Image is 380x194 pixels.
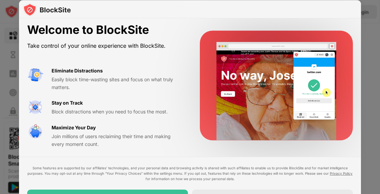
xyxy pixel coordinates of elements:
[23,3,71,16] img: logo-blocksite.svg
[52,99,83,107] div: Stay on Track
[27,23,184,37] div: Welcome to BlockSite
[27,124,43,140] img: value-safe-time.svg
[52,133,184,148] div: Join millions of users reclaiming their time and making every moment count.
[52,124,96,131] div: Maximize Your Day
[27,99,43,115] img: value-focus.svg
[27,165,353,181] div: Some features are supported by our affiliates’ technologies, and your personal data and browsing ...
[52,108,184,115] div: Block distractions when you need to focus the most.
[27,67,43,83] img: value-avoid-distractions.svg
[52,67,103,74] div: Eliminate Distractions
[27,41,184,51] div: Take control of your online experience with BlockSite.
[330,171,353,175] a: Privacy Policy
[52,76,184,91] div: Easily block time-wasting sites and focus on what truly matters.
